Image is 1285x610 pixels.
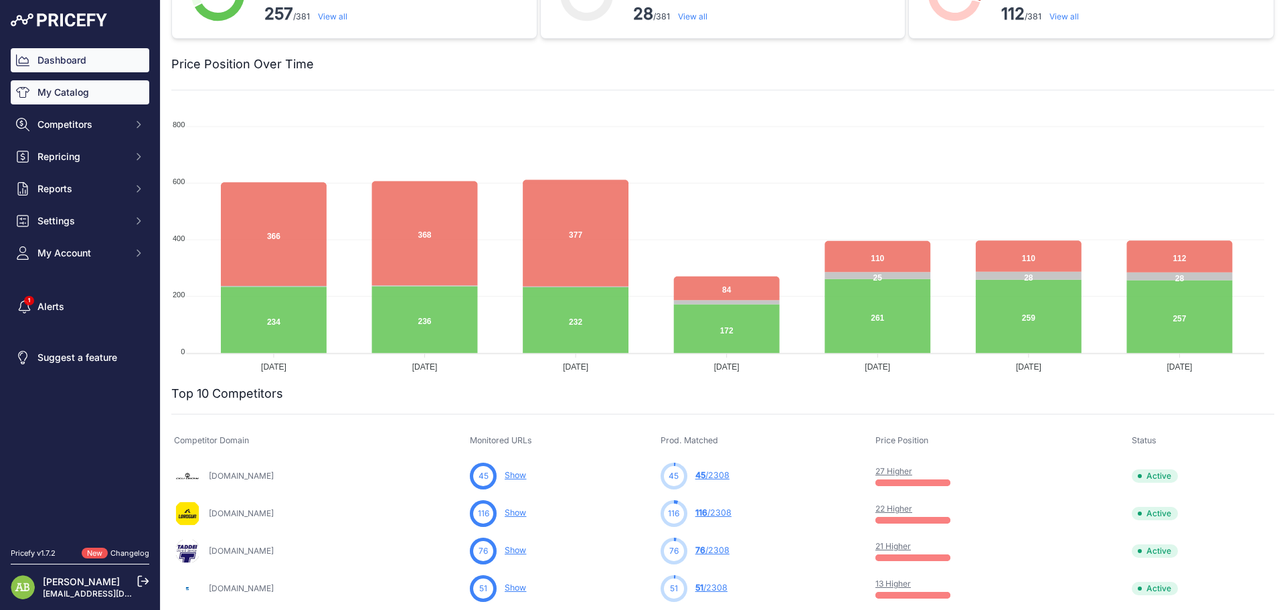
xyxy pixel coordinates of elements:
[479,545,488,557] span: 76
[37,182,125,196] span: Reports
[678,11,707,21] a: View all
[181,348,185,356] tspan: 0
[875,435,928,445] span: Price Position
[875,579,911,589] a: 13 Higher
[714,362,740,372] tspan: [DATE]
[11,48,149,72] a: Dashboard
[875,541,911,551] a: 21 Higher
[670,583,678,595] span: 51
[695,470,730,480] a: 45/2308
[37,214,125,228] span: Settings
[209,471,274,481] a: [DOMAIN_NAME]
[633,4,653,23] strong: 28
[1016,362,1041,372] tspan: [DATE]
[173,291,185,299] tspan: 200
[412,362,438,372] tspan: [DATE]
[11,177,149,201] button: Reports
[43,576,120,587] a: [PERSON_NAME]
[1132,435,1156,445] span: Status
[563,362,588,372] tspan: [DATE]
[479,583,487,595] span: 51
[505,583,526,593] a: Show
[505,508,526,518] a: Show
[1001,3,1129,25] p: /381
[695,583,727,593] a: 51/2308
[470,435,532,445] span: Monitored URLs
[875,504,912,514] a: 22 Higher
[264,4,293,23] strong: 257
[695,508,732,518] a: 116/2308
[11,145,149,169] button: Repricing
[11,241,149,265] button: My Account
[505,470,526,480] a: Show
[478,508,489,520] span: 116
[171,384,283,403] h2: Top 10 Competitors
[11,48,149,532] nav: Sidebar
[11,112,149,137] button: Competitors
[209,508,274,518] a: [DOMAIN_NAME]
[1132,507,1178,520] span: Active
[173,121,185,129] tspan: 800
[11,80,149,104] a: My Catalog
[695,545,705,555] span: 76
[209,546,274,556] a: [DOMAIN_NAME]
[261,362,286,372] tspan: [DATE]
[173,234,185,242] tspan: 400
[1167,362,1193,372] tspan: [DATE]
[1132,582,1178,595] span: Active
[11,346,149,370] a: Suggest a feature
[669,470,679,482] span: 45
[37,246,125,260] span: My Account
[875,466,912,476] a: 27 Higher
[695,583,703,593] span: 51
[11,13,107,27] img: Pricefy Logo
[209,583,274,593] a: [DOMAIN_NAME]
[669,545,679,557] span: 76
[633,3,762,25] p: /381
[11,548,56,559] div: Pricefy v1.7.2
[1049,11,1079,21] a: View all
[695,470,705,480] span: 45
[695,508,707,518] span: 116
[82,548,108,559] span: New
[11,209,149,233] button: Settings
[865,362,890,372] tspan: [DATE]
[173,177,185,185] tspan: 600
[1132,544,1178,558] span: Active
[1001,4,1025,23] strong: 112
[37,150,125,163] span: Repricing
[505,545,526,555] a: Show
[318,11,347,21] a: View all
[43,589,183,599] a: [EMAIL_ADDRESS][DOMAIN_NAME]
[695,545,730,555] a: 76/2308
[264,3,398,25] p: /381
[37,118,125,131] span: Competitors
[479,470,489,482] span: 45
[1132,469,1178,483] span: Active
[668,508,679,520] span: 116
[110,548,149,558] a: Changelog
[174,435,249,445] span: Competitor Domain
[171,55,314,74] h2: Price Position Over Time
[661,435,718,445] span: Prod. Matched
[11,295,149,319] a: Alerts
